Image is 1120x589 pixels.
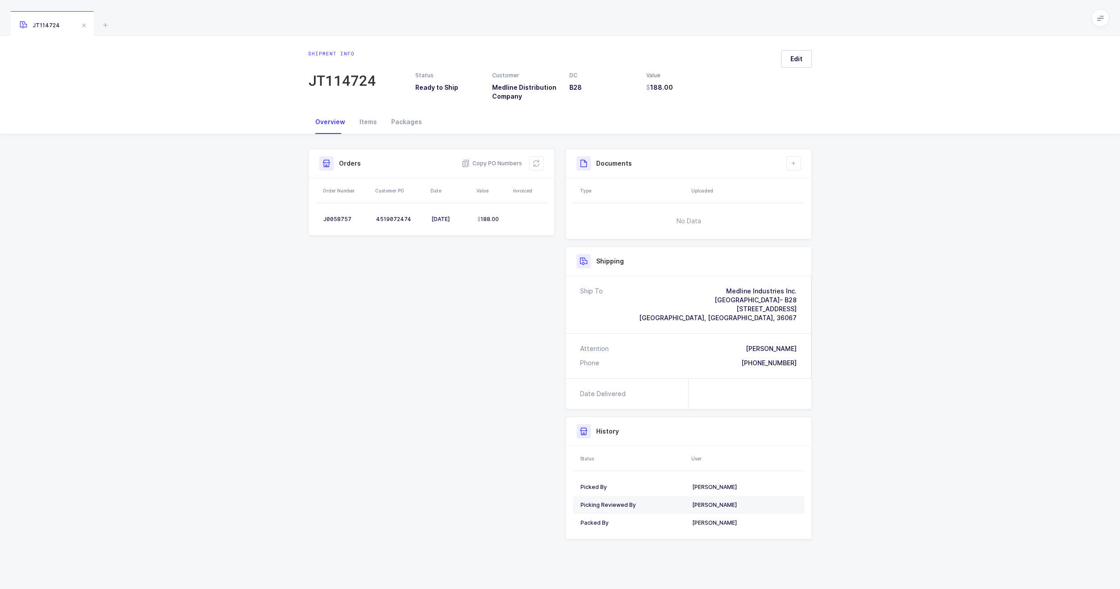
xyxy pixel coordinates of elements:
h3: History [596,427,619,436]
h3: Documents [596,159,632,168]
div: Customer [492,71,558,79]
span: 188.00 [646,83,673,92]
span: 188.00 [477,216,499,223]
div: [PHONE_NUMBER] [741,359,797,368]
div: [PERSON_NAME] [692,519,797,526]
button: Edit [781,50,812,68]
div: Overview [308,110,352,134]
h3: Ready to Ship [415,83,481,92]
div: Packages [384,110,429,134]
div: [DATE] [431,216,470,223]
div: Status [415,71,481,79]
div: User [691,455,802,462]
span: JT114724 [20,22,60,29]
h3: Medline Distribution Company [492,83,558,101]
span: [GEOGRAPHIC_DATA], [GEOGRAPHIC_DATA], 36067 [639,314,797,322]
div: J0058757 [323,216,369,223]
div: Customer PO [375,187,425,194]
div: [PERSON_NAME] [746,344,797,353]
div: Uploaded [691,187,802,194]
div: Picking Reviewed By [581,501,685,509]
h3: Orders [339,159,361,168]
span: No Data [631,208,747,234]
div: Date Delivered [580,389,629,398]
div: [PERSON_NAME] [692,484,797,491]
div: Type [580,187,686,194]
button: Copy PO Numbers [462,159,522,168]
div: Date [430,187,471,194]
div: Medline Industries Inc. [639,287,797,296]
div: Picked By [581,484,685,491]
div: 4519072474 [376,216,424,223]
h3: Shipping [596,257,624,266]
div: [STREET_ADDRESS] [639,305,797,313]
div: Status [580,455,686,462]
div: Value [646,71,712,79]
div: Phone [580,359,599,368]
div: [GEOGRAPHIC_DATA]- B28 [639,296,797,305]
div: DC [569,71,635,79]
div: Ship To [580,287,603,322]
div: Value [476,187,508,194]
div: Shipment info [308,50,376,57]
div: Order Number [323,187,370,194]
div: [PERSON_NAME] [692,501,797,509]
div: Packed By [581,519,685,526]
div: Items [352,110,384,134]
div: Invoiced [513,187,544,194]
span: Edit [790,54,802,63]
div: Attention [580,344,609,353]
h3: B28 [569,83,635,92]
